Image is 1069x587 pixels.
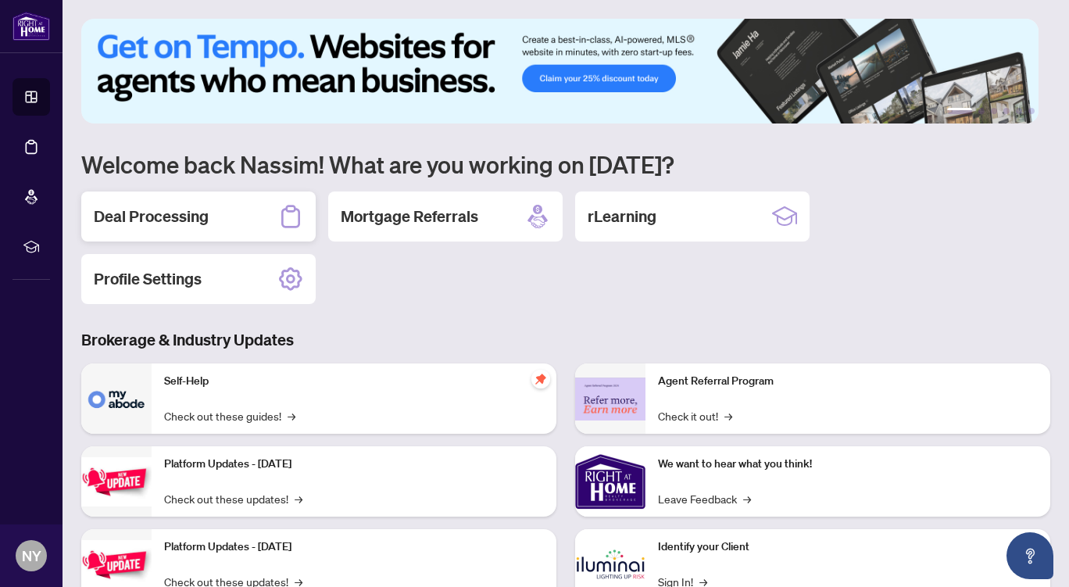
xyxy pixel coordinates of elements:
span: → [743,490,751,507]
a: Leave Feedback→ [658,490,751,507]
img: logo [13,12,50,41]
h3: Brokerage & Industry Updates [81,329,1050,351]
button: 3 [991,108,997,114]
button: 4 [1003,108,1010,114]
button: 1 [947,108,972,114]
h2: Profile Settings [94,268,202,290]
a: Check out these updates!→ [164,490,302,507]
a: Check it out!→ [658,407,732,424]
p: We want to hear what you think! [658,456,1038,473]
span: NY [22,545,41,567]
h2: rLearning [588,206,656,227]
h1: Welcome back Nassim! What are you working on [DATE]? [81,149,1050,179]
h2: Mortgage Referrals [341,206,478,227]
img: Agent Referral Program [575,378,645,421]
span: → [288,407,295,424]
span: → [295,490,302,507]
img: Slide 0 [81,19,1039,123]
p: Identify your Client [658,539,1038,556]
p: Self-Help [164,373,544,390]
button: Open asap [1006,532,1053,579]
img: We want to hear what you think! [575,446,645,517]
button: 2 [978,108,985,114]
p: Platform Updates - [DATE] [164,539,544,556]
span: pushpin [531,370,550,388]
a: Check out these guides!→ [164,407,295,424]
p: Agent Referral Program [658,373,1038,390]
span: → [724,407,732,424]
img: Self-Help [81,363,152,434]
img: Platform Updates - July 21, 2025 [81,457,152,506]
button: 6 [1028,108,1035,114]
p: Platform Updates - [DATE] [164,456,544,473]
button: 5 [1016,108,1022,114]
h2: Deal Processing [94,206,209,227]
